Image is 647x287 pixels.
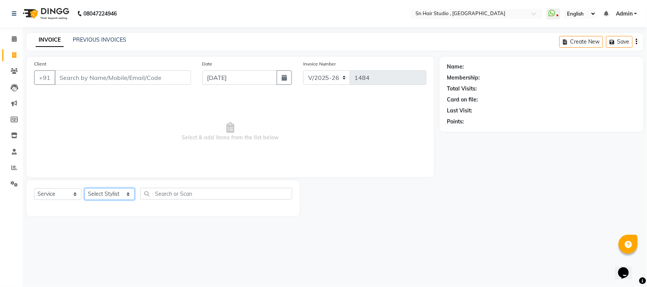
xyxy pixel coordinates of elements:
label: Invoice Number [303,61,336,67]
button: Save [606,36,633,48]
button: +91 [34,70,55,85]
input: Search by Name/Mobile/Email/Code [55,70,191,85]
div: Last Visit: [447,107,473,115]
b: 08047224946 [83,3,117,24]
label: Date [202,61,213,67]
span: Select & add items from the list below [34,94,426,170]
button: Create New [559,36,603,48]
input: Search or Scan [140,188,293,200]
img: logo [19,3,71,24]
div: Total Visits: [447,85,477,93]
label: Client [34,61,46,67]
a: PREVIOUS INVOICES [73,36,126,43]
div: Card on file: [447,96,478,104]
iframe: chat widget [615,257,639,279]
span: Admin [616,10,633,18]
a: INVOICE [36,33,64,47]
div: Name: [447,63,464,71]
div: Membership: [447,74,480,82]
div: Points: [447,118,464,126]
